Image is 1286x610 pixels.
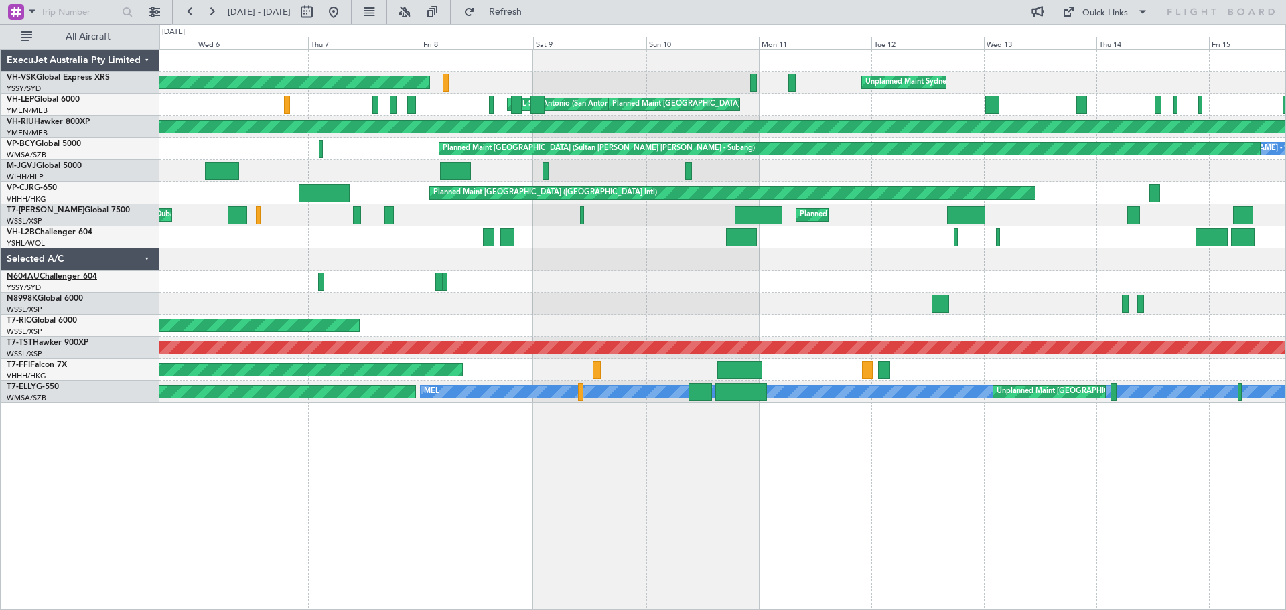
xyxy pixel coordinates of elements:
a: WSSL/XSP [7,216,42,226]
span: VH-RIU [7,118,34,126]
a: T7-FFIFalcon 7X [7,361,67,369]
span: VH-VSK [7,74,36,82]
a: N8998KGlobal 6000 [7,295,83,303]
div: Quick Links [1082,7,1128,20]
div: Planned Maint [GEOGRAPHIC_DATA] ([GEOGRAPHIC_DATA]) [800,205,1011,225]
div: MEL San Antonio (San Antonio Intl) [511,94,630,115]
div: [DATE] [162,27,185,38]
a: VHHH/HKG [7,194,46,204]
div: MEL [424,382,439,402]
div: Mon 11 [759,37,871,49]
span: Refresh [478,7,534,17]
a: T7-RICGlobal 6000 [7,317,77,325]
div: Planned Maint [GEOGRAPHIC_DATA] (Sultan [PERSON_NAME] [PERSON_NAME] - Subang) [443,139,755,159]
a: T7-[PERSON_NAME]Global 7500 [7,206,130,214]
span: N604AU [7,273,40,281]
a: T7-ELLYG-550 [7,383,59,391]
span: T7-[PERSON_NAME] [7,206,84,214]
a: YSSY/SYD [7,283,41,293]
div: Planned Maint [GEOGRAPHIC_DATA] ([GEOGRAPHIC_DATA] International) [612,94,868,115]
a: VH-LEPGlobal 6000 [7,96,80,104]
a: WMSA/SZB [7,150,46,160]
div: Thu 7 [308,37,421,49]
a: WIHH/HLP [7,172,44,182]
a: WSSL/XSP [7,305,42,315]
div: Planned Maint [GEOGRAPHIC_DATA] ([GEOGRAPHIC_DATA] Intl) [433,183,657,203]
a: VP-BCYGlobal 5000 [7,140,81,148]
span: VH-L2B [7,228,35,236]
button: Quick Links [1056,1,1155,23]
span: N8998K [7,295,38,303]
span: VP-CJR [7,184,34,192]
span: [DATE] - [DATE] [228,6,291,18]
a: YMEN/MEB [7,128,48,138]
span: M-JGVJ [7,162,36,170]
a: VHHH/HKG [7,371,46,381]
a: N604AUChallenger 604 [7,273,97,281]
a: T7-TSTHawker 900XP [7,339,88,347]
a: VH-VSKGlobal Express XRS [7,74,110,82]
a: VP-CJRG-650 [7,184,57,192]
div: Wed 13 [984,37,1096,49]
a: YSHL/WOL [7,238,45,248]
a: WSSL/XSP [7,349,42,359]
div: Wed 6 [196,37,308,49]
span: T7-ELLY [7,383,36,391]
a: YSSY/SYD [7,84,41,94]
div: Fri 8 [421,37,533,49]
a: WMSA/SZB [7,393,46,403]
div: Tue 12 [871,37,984,49]
span: T7-FFI [7,361,30,369]
a: YMEN/MEB [7,106,48,116]
button: Refresh [457,1,538,23]
div: Sun 10 [646,37,759,49]
div: Sat 9 [533,37,646,49]
span: T7-TST [7,339,33,347]
input: Trip Number [41,2,118,22]
span: T7-RIC [7,317,31,325]
a: M-JGVJGlobal 5000 [7,162,82,170]
a: WSSL/XSP [7,327,42,337]
div: Thu 14 [1096,37,1209,49]
a: VH-L2BChallenger 604 [7,228,92,236]
span: All Aircraft [35,32,141,42]
a: VH-RIUHawker 800XP [7,118,90,126]
span: VP-BCY [7,140,35,148]
span: VH-LEP [7,96,34,104]
button: All Aircraft [15,26,145,48]
div: Planned Maint Dubai (Al Maktoum Intl) [105,205,237,225]
div: Unplanned Maint Sydney ([PERSON_NAME] Intl) [865,72,1030,92]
